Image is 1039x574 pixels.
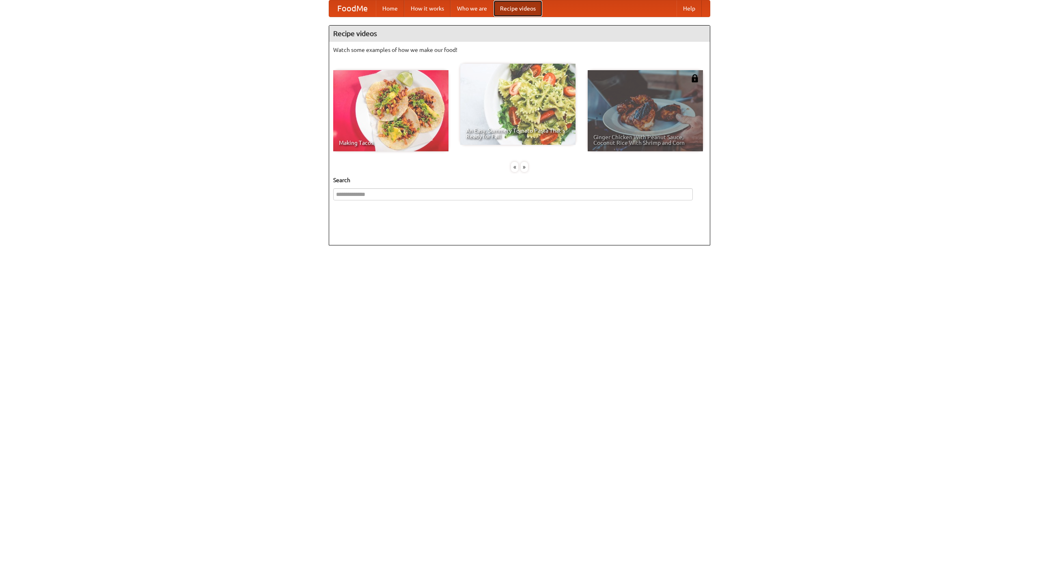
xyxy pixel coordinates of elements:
a: Who we are [451,0,494,17]
p: Watch some examples of how we make our food! [333,46,706,54]
span: Making Tacos [339,140,443,146]
span: An Easy, Summery Tomato Pasta That's Ready for Fall [466,128,570,139]
h4: Recipe videos [329,26,710,42]
a: Recipe videos [494,0,542,17]
a: Making Tacos [333,70,448,151]
div: « [511,162,518,172]
img: 483408.png [691,74,699,82]
a: An Easy, Summery Tomato Pasta That's Ready for Fall [460,64,576,145]
div: » [521,162,528,172]
h5: Search [333,176,706,184]
a: Help [677,0,702,17]
a: FoodMe [329,0,376,17]
a: How it works [404,0,451,17]
a: Home [376,0,404,17]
